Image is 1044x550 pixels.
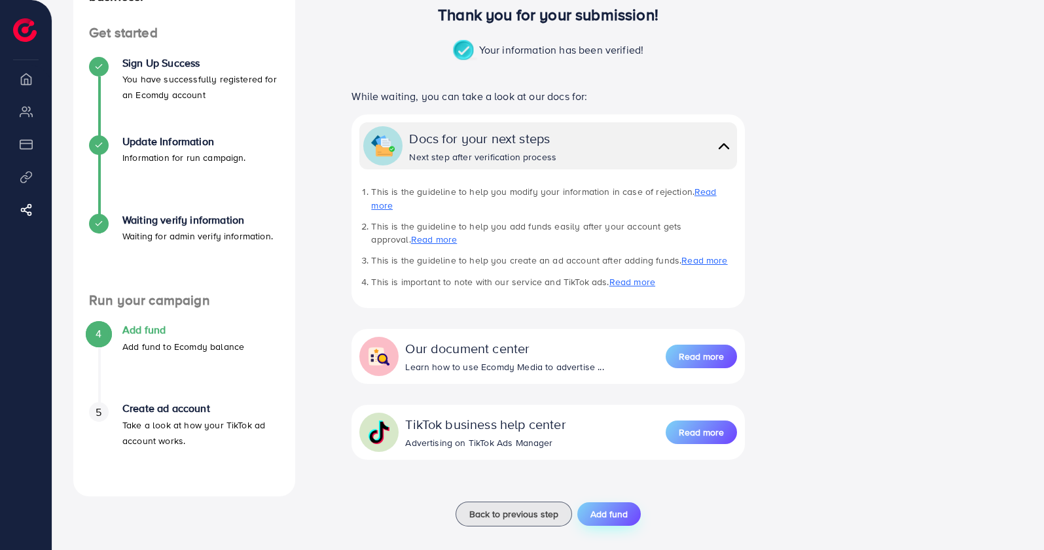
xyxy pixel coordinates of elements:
li: This is the guideline to help you add funds easily after your account gets approval. [371,220,736,247]
span: Add fund [590,507,628,521]
h4: Run your campaign [73,292,295,309]
h4: Create ad account [122,402,279,415]
iframe: Chat [988,491,1034,540]
a: Read more [666,343,737,370]
img: success [453,40,479,62]
img: collapse [371,134,395,158]
button: Back to previous step [456,502,572,526]
p: Take a look at how your TikTok ad account works. [122,417,279,449]
h4: Add fund [122,324,244,336]
div: Docs for your next steps [409,129,556,148]
img: collapse [715,137,733,156]
p: Information for run campaign. [122,150,246,165]
span: 4 [96,326,101,341]
li: Add fund [73,324,295,402]
a: Read more [666,419,737,445]
p: Waiting for admin verify information. [122,228,273,244]
div: Our document center [405,339,603,358]
li: Sign Up Success [73,57,295,135]
p: Add fund to Ecomdy balance [122,339,244,354]
li: This is the guideline to help you create an ad account after adding funds. [371,254,736,267]
li: This is the guideline to help you modify your information in case of rejection. [371,185,736,212]
span: 5 [96,405,101,420]
img: collapse [367,421,391,444]
a: Read more [681,254,727,267]
div: Learn how to use Ecomdy Media to advertise ... [405,360,603,373]
a: Read more [411,233,457,246]
h4: Sign Up Success [122,57,279,69]
div: Next step after verification process [409,150,556,163]
h4: Get started [73,25,295,41]
button: Read more [666,345,737,368]
span: Read more [679,426,724,439]
span: Read more [679,350,724,363]
li: Waiting verify information [73,214,295,292]
li: This is important to note with our service and TikTok ads. [371,275,736,288]
p: You have successfully registered for an Ecomdy account [122,71,279,103]
h3: Thank you for your submission! [330,5,766,24]
div: TikTok business help center [405,415,566,434]
span: Back to previous step [469,507,558,521]
p: Your information has been verified! [453,40,644,62]
div: Advertising on TikTok Ads Manager [405,436,566,449]
li: Create ad account [73,402,295,481]
h4: Waiting verify information [122,214,273,226]
p: While waiting, you can take a look at our docs for: [351,88,744,104]
button: Add fund [577,502,641,526]
h4: Update Information [122,135,246,148]
img: collapse [367,345,391,368]
img: logo [13,18,37,42]
button: Read more [666,421,737,444]
li: Update Information [73,135,295,214]
a: Read more [371,185,716,211]
a: Read more [609,275,655,288]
